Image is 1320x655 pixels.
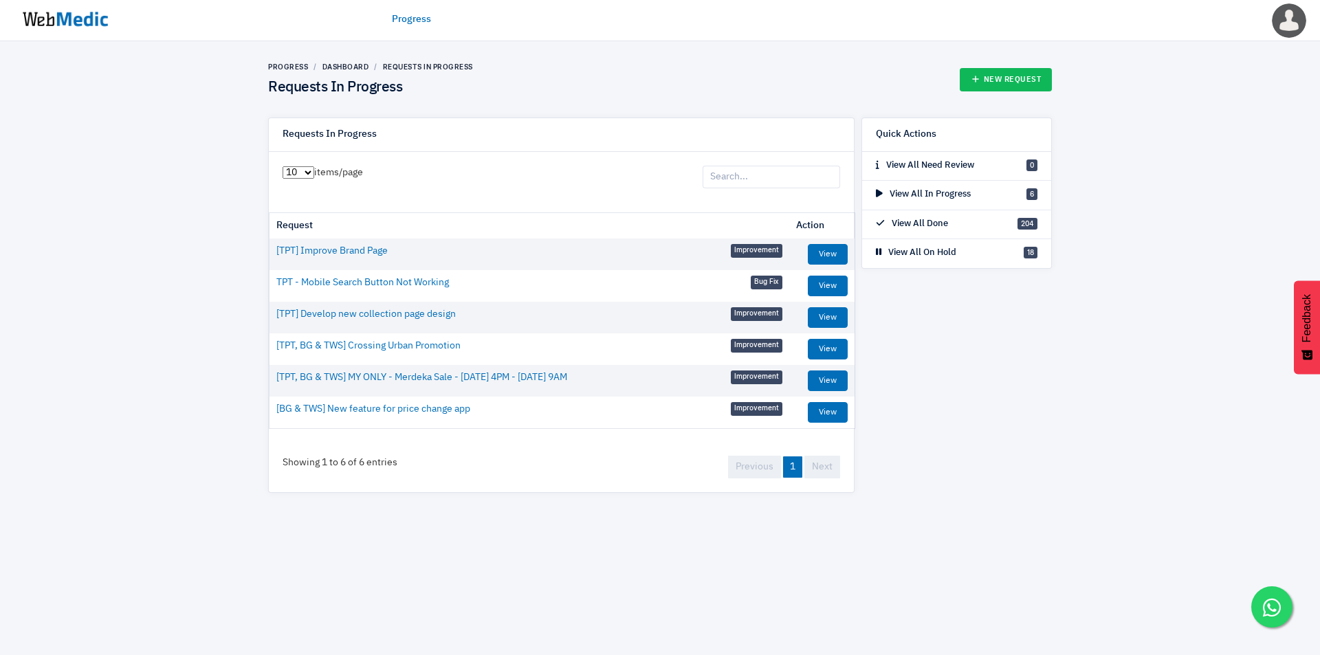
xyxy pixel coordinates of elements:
a: 1 [783,456,802,478]
a: TPT - Mobile Search Button Not Working [276,276,449,290]
span: Improvement [731,370,782,384]
p: View All On Hold [876,246,956,260]
span: Improvement [731,402,782,416]
a: Progress [268,63,308,71]
div: Showing 1 to 6 of 6 entries [269,442,411,484]
span: 6 [1026,188,1037,200]
a: New Request [960,68,1053,91]
span: Improvement [731,244,782,258]
a: [TPT, BG & TWS] MY ONLY - Merdeka Sale - [DATE] 4PM - [DATE] 9AM [276,370,567,385]
a: View [808,370,848,391]
span: Bug Fix [751,276,782,289]
a: [TPT] Improve Brand Page [276,244,388,258]
a: View [808,402,848,423]
span: Feedback [1301,294,1313,342]
a: Progress [392,12,431,27]
a: View [808,244,848,265]
a: [BG & TWS] New feature for price change app [276,402,470,417]
a: Previous [728,456,781,478]
select: items/page [283,166,314,179]
span: 18 [1024,247,1037,258]
p: View All Done [876,217,948,231]
h4: Requests In Progress [268,79,473,97]
a: [TPT, BG & TWS] Crossing Urban Promotion [276,339,461,353]
a: Requests In Progress [383,63,473,71]
button: Feedback - Show survey [1294,280,1320,374]
th: Request [269,213,789,238]
a: [TPT] Develop new collection page design [276,307,456,322]
span: 0 [1026,159,1037,171]
p: View All Need Review [876,159,974,173]
th: Action [789,213,855,238]
span: 204 [1017,218,1037,230]
a: Dashboard [322,63,369,71]
span: Improvement [731,339,782,353]
span: Improvement [731,307,782,321]
input: Search... [703,166,840,189]
a: View [808,307,848,328]
a: View [808,276,848,296]
h6: Quick Actions [876,129,936,141]
h6: Requests In Progress [283,129,377,141]
nav: breadcrumb [268,62,473,72]
a: View [808,339,848,359]
p: View All In Progress [876,188,971,201]
label: items/page [283,166,363,180]
a: Next [804,456,840,478]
